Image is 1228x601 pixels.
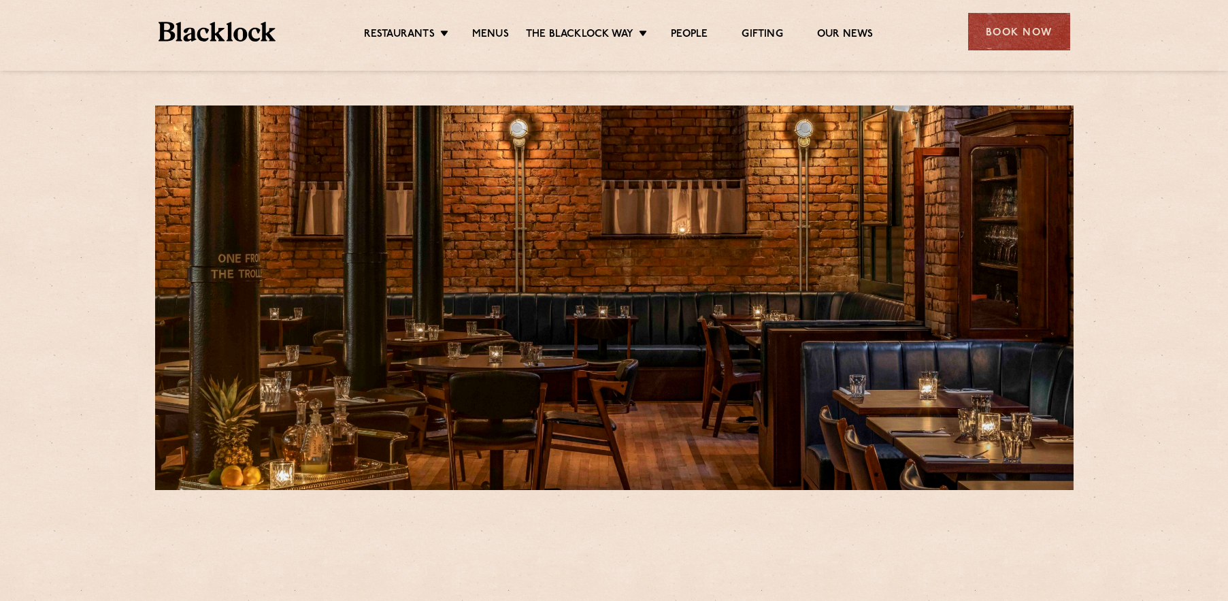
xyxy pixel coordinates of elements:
a: Gifting [742,28,782,43]
a: People [671,28,708,43]
a: Menus [472,28,509,43]
img: BL_Textured_Logo-footer-cropped.svg [159,22,276,42]
a: The Blacklock Way [526,28,633,43]
a: Restaurants [364,28,435,43]
div: Book Now [968,13,1070,50]
a: Our News [817,28,874,43]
